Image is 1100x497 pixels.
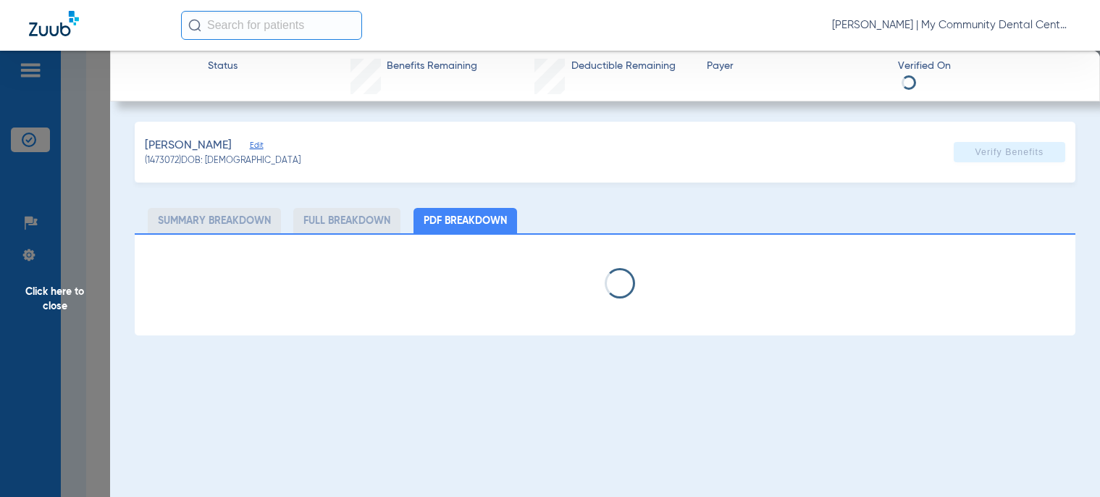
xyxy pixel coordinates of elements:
[707,59,885,74] span: Payer
[293,208,400,233] li: Full Breakdown
[145,155,301,168] span: (1473072) DOB: [DEMOGRAPHIC_DATA]
[208,59,238,74] span: Status
[148,208,281,233] li: Summary Breakdown
[29,11,79,36] img: Zuub Logo
[387,59,477,74] span: Benefits Remaining
[145,137,232,155] span: [PERSON_NAME]
[898,59,1076,74] span: Verified On
[413,208,517,233] li: PDF Breakdown
[1028,427,1100,497] iframe: Chat Widget
[250,141,263,154] span: Edit
[181,11,362,40] input: Search for patients
[832,18,1071,33] span: [PERSON_NAME] | My Community Dental Centers
[571,59,676,74] span: Deductible Remaining
[188,19,201,32] img: Search Icon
